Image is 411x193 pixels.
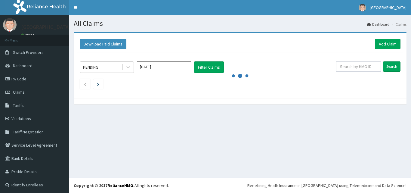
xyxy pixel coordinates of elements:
input: Search [383,61,400,72]
strong: Copyright © 2017 . [74,183,134,188]
span: Dashboard [13,63,32,68]
p: [GEOGRAPHIC_DATA] [21,24,71,30]
a: RelianceHMO [107,183,133,188]
img: User Image [3,18,17,32]
button: Download Paid Claims [80,39,126,49]
a: Dashboard [367,22,389,27]
span: Tariffs [13,103,24,108]
a: Add Claim [375,39,400,49]
span: Tariff Negotiation [13,129,44,135]
li: Claims [390,22,406,27]
img: User Image [359,4,366,11]
span: Switch Providers [13,50,44,55]
a: Online [21,33,36,37]
a: Previous page [84,81,86,87]
h1: All Claims [74,20,406,27]
input: Select Month and Year [137,61,191,72]
span: [GEOGRAPHIC_DATA] [370,5,406,10]
button: Filter Claims [194,61,224,73]
div: PENDING [83,64,98,70]
svg: audio-loading [231,67,249,85]
input: Search by HMO ID [336,61,381,72]
footer: All rights reserved. [69,178,411,193]
span: Claims [13,89,25,95]
div: Redefining Heath Insurance in [GEOGRAPHIC_DATA] using Telemedicine and Data Science! [247,182,406,188]
a: Next page [97,81,99,87]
